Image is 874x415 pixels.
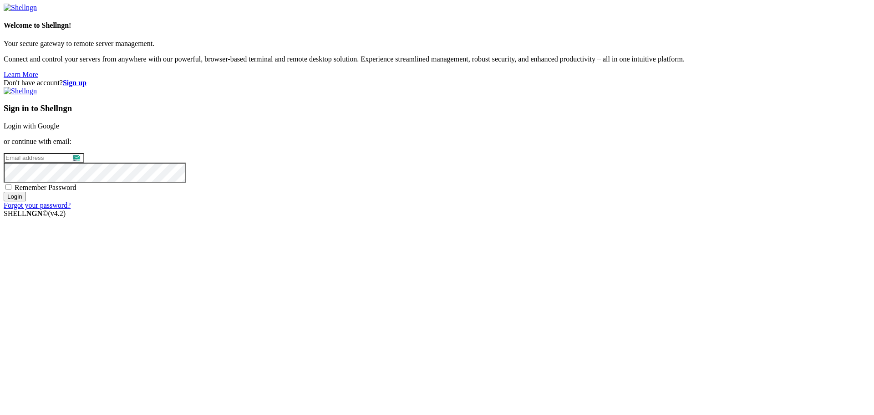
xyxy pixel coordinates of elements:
[4,87,37,95] img: Shellngn
[4,55,870,63] p: Connect and control your servers from anywhere with our powerful, browser-based terminal and remo...
[26,210,43,217] b: NGN
[4,103,870,113] h3: Sign in to Shellngn
[4,79,870,87] div: Don't have account?
[4,40,870,48] p: Your secure gateway to remote server management.
[48,210,66,217] span: 4.2.0
[63,79,86,87] a: Sign up
[4,122,59,130] a: Login with Google
[4,4,37,12] img: Shellngn
[4,138,870,146] p: or continue with email:
[4,153,84,163] input: Email address
[15,184,76,191] span: Remember Password
[4,21,870,30] h4: Welcome to Shellngn!
[5,184,11,190] input: Remember Password
[4,201,71,209] a: Forgot your password?
[4,210,66,217] span: SHELL ©
[4,192,26,201] input: Login
[4,71,38,78] a: Learn More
